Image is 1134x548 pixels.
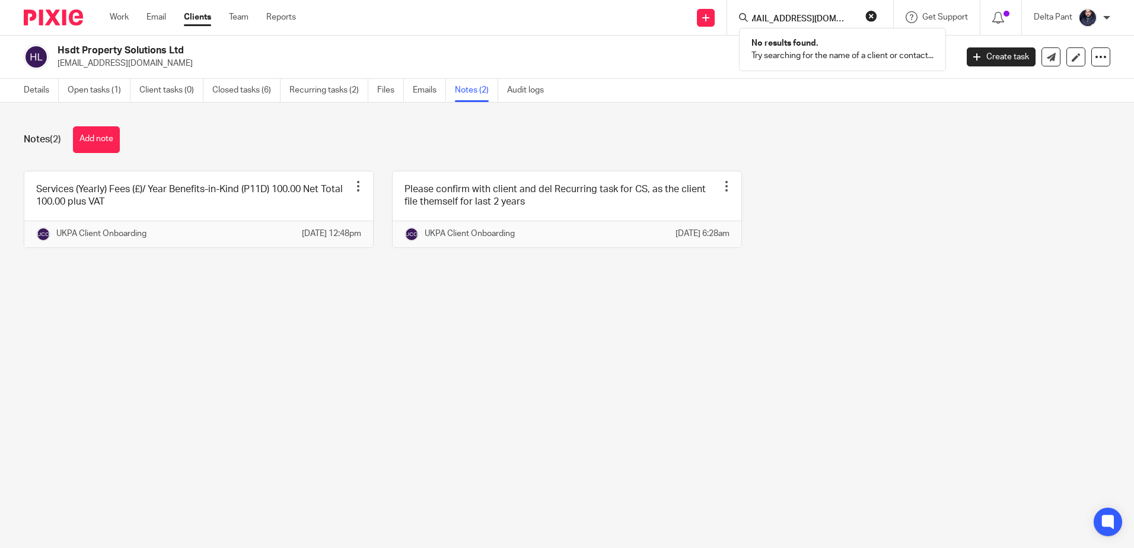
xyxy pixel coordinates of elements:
[24,79,59,102] a: Details
[751,14,858,25] input: Search
[967,47,1036,66] a: Create task
[58,58,949,69] p: [EMAIL_ADDRESS][DOMAIN_NAME]
[404,227,419,241] img: svg%3E
[110,11,129,23] a: Work
[50,135,61,144] span: (2)
[36,227,50,241] img: svg%3E
[302,228,361,240] p: [DATE] 12:48pm
[24,9,83,26] img: Pixie
[425,228,515,240] p: UKPA Client Onboarding
[266,11,296,23] a: Reports
[24,44,49,69] img: svg%3E
[139,79,203,102] a: Client tasks (0)
[68,79,130,102] a: Open tasks (1)
[676,228,730,240] p: [DATE] 6:28am
[289,79,368,102] a: Recurring tasks (2)
[413,79,446,102] a: Emails
[146,11,166,23] a: Email
[73,126,120,153] button: Add note
[58,44,770,57] h2: Hsdt Property Solutions Ltd
[507,79,553,102] a: Audit logs
[865,10,877,22] button: Clear
[1078,8,1097,27] img: dipesh-min.jpg
[229,11,249,23] a: Team
[922,13,968,21] span: Get Support
[377,79,404,102] a: Files
[455,79,498,102] a: Notes (2)
[24,133,61,146] h1: Notes
[184,11,211,23] a: Clients
[56,228,146,240] p: UKPA Client Onboarding
[1034,11,1072,23] p: Delta Pant
[212,79,281,102] a: Closed tasks (6)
